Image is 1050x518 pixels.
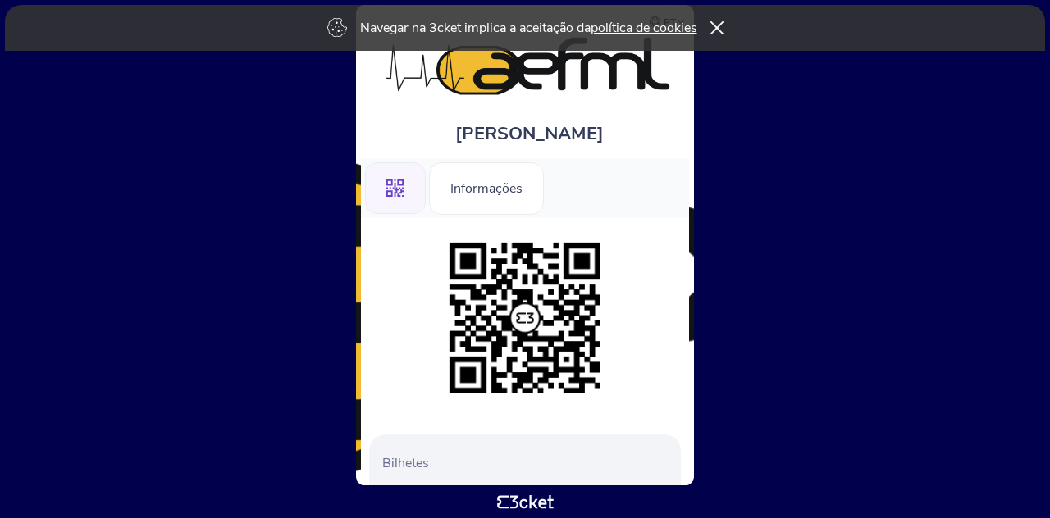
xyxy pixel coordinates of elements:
img: Sócios AEFML [369,21,681,97]
span: [PERSON_NAME] [455,121,604,146]
a: política de cookies [591,19,697,37]
p: Navegar na 3cket implica a aceitação da [360,19,697,37]
p: Bilhetes [382,454,674,472]
div: Informações [429,162,544,215]
img: 4867da5dd4b2451281bfeeeee226a067.png [441,234,609,402]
